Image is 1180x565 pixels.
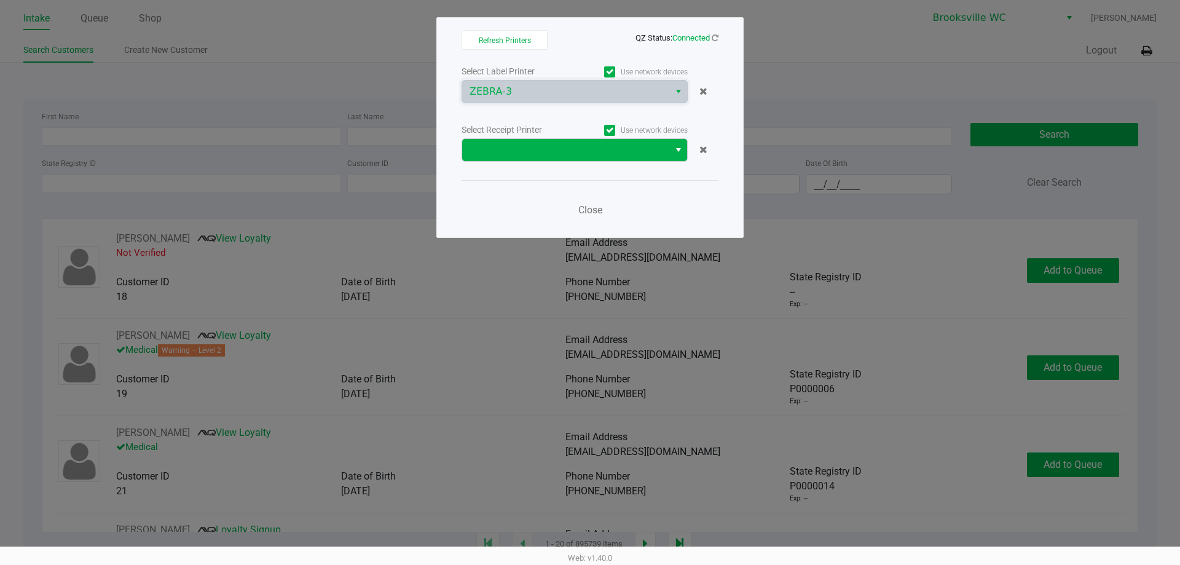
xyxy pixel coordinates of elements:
[575,125,688,136] label: Use network devices
[635,33,718,42] span: QZ Status:
[578,204,602,216] span: Close
[575,66,688,77] label: Use network devices
[669,81,687,103] button: Select
[669,139,687,161] button: Select
[572,198,608,223] button: Close
[470,84,662,99] span: ZEBRA-3
[672,33,710,42] span: Connected
[479,36,531,45] span: Refresh Printers
[462,65,575,78] div: Select Label Printer
[462,30,548,50] button: Refresh Printers
[462,124,575,136] div: Select Receipt Printer
[568,553,612,563] span: Web: v1.40.0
